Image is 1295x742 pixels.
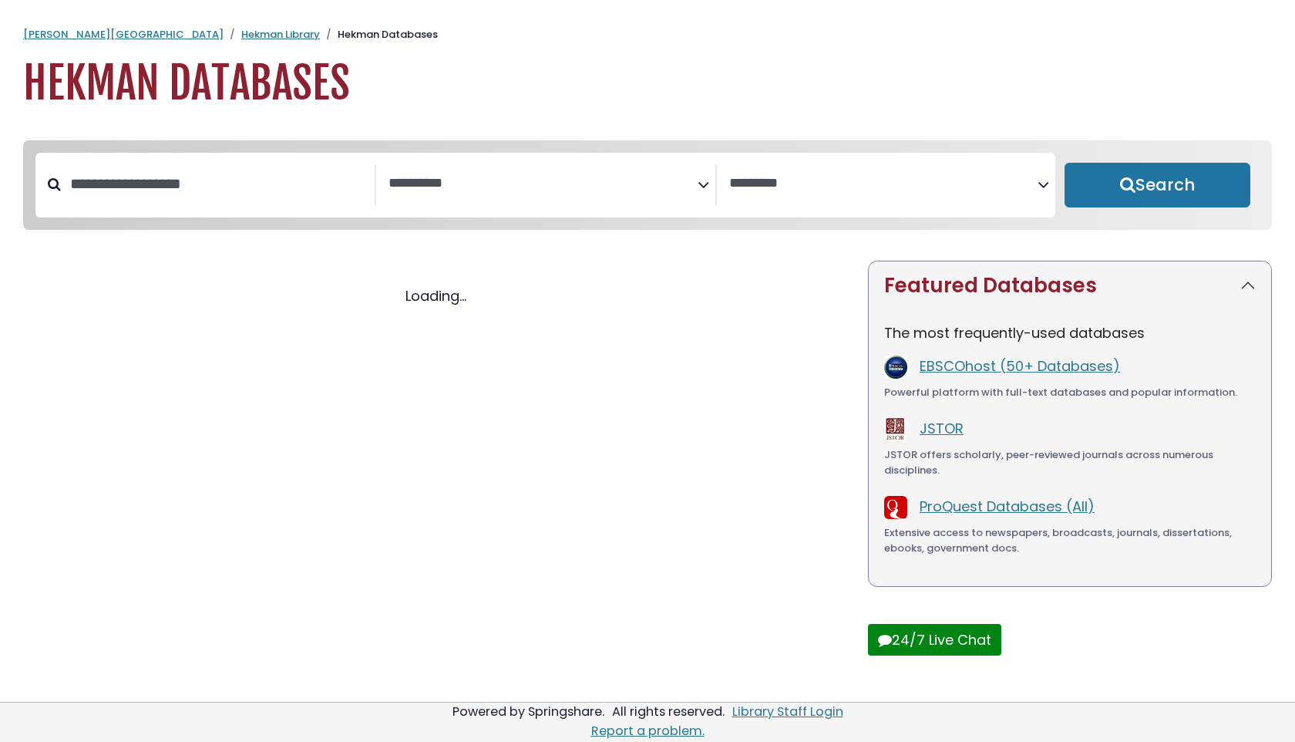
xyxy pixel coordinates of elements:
[241,27,320,42] a: Hekman Library
[868,624,1001,656] button: 24/7 Live Chat
[23,285,849,306] div: Loading...
[320,27,438,42] li: Hekman Databases
[732,703,843,720] a: Library Staff Login
[23,27,224,42] a: [PERSON_NAME][GEOGRAPHIC_DATA]
[920,356,1120,376] a: EBSCOhost (50+ Databases)
[23,27,1272,42] nav: breadcrumb
[23,140,1272,230] nav: Search filters
[591,722,705,740] a: Report a problem.
[920,419,964,438] a: JSTOR
[884,385,1256,400] div: Powerful platform with full-text databases and popular information.
[450,703,607,720] div: Powered by Springshare.
[729,176,1038,192] textarea: Search
[388,176,698,192] textarea: Search
[1065,163,1250,207] button: Submit for Search Results
[920,497,1095,516] a: ProQuest Databases (All)
[884,322,1256,343] p: The most frequently-used databases
[23,58,1272,110] h1: Hekman Databases
[869,261,1271,310] button: Featured Databases
[884,525,1256,555] div: Extensive access to newspapers, broadcasts, journals, dissertations, ebooks, government docs.
[884,447,1256,477] div: JSTOR offers scholarly, peer-reviewed journals across numerous disciplines.
[61,171,375,197] input: Search database by title or keyword
[610,703,727,720] div: All rights reserved.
